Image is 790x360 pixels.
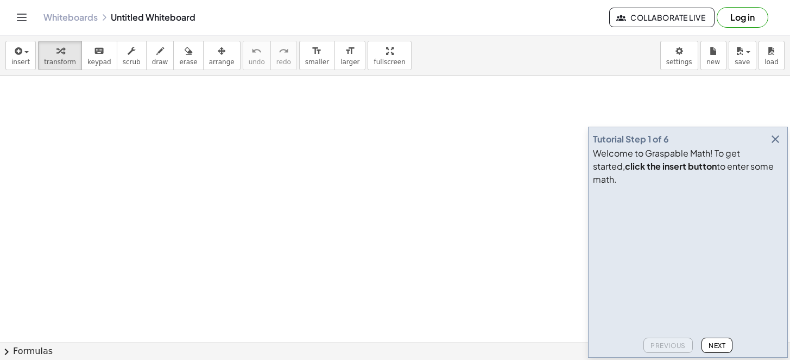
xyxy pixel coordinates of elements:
[340,58,359,66] span: larger
[179,58,197,66] span: erase
[717,7,768,28] button: Log in
[146,41,174,70] button: draw
[618,13,705,22] span: Collaborate Live
[43,12,98,23] a: Whiteboards
[270,41,297,70] button: redoredo
[593,133,669,146] div: Tutorial Step 1 of 6
[729,41,756,70] button: save
[117,41,147,70] button: scrub
[152,58,168,66] span: draw
[593,147,783,186] div: Welcome to Graspable Math! To get started, to enter some math.
[334,41,365,70] button: format_sizelarger
[764,58,779,66] span: load
[709,342,725,350] span: Next
[5,41,36,70] button: insert
[94,45,104,58] i: keyboard
[38,41,82,70] button: transform
[700,41,726,70] button: new
[81,41,117,70] button: keyboardkeypad
[203,41,241,70] button: arrange
[701,338,732,353] button: Next
[276,58,291,66] span: redo
[759,41,785,70] button: load
[243,41,271,70] button: undoundo
[249,58,265,66] span: undo
[625,160,717,172] b: click the insert button
[123,58,141,66] span: scrub
[87,58,111,66] span: keypad
[44,58,76,66] span: transform
[609,8,715,27] button: Collaborate Live
[209,58,235,66] span: arrange
[374,58,405,66] span: fullscreen
[735,58,750,66] span: save
[368,41,411,70] button: fullscreen
[299,41,335,70] button: format_sizesmaller
[251,45,262,58] i: undo
[279,45,289,58] i: redo
[305,58,329,66] span: smaller
[666,58,692,66] span: settings
[660,41,698,70] button: settings
[312,45,322,58] i: format_size
[345,45,355,58] i: format_size
[706,58,720,66] span: new
[11,58,30,66] span: insert
[13,9,30,26] button: Toggle navigation
[173,41,203,70] button: erase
